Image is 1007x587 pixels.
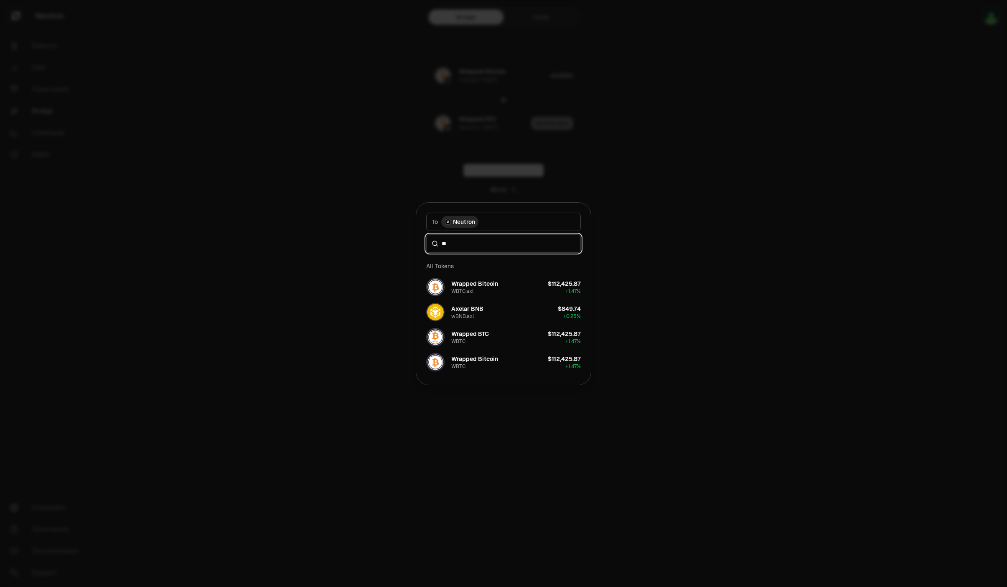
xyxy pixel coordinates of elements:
[427,304,444,320] img: wBNB.axl Logo
[548,330,581,338] div: $112,425.87
[421,300,586,325] button: wBNB.axl LogoAxelar BNBwBNB.axl$849.74+0.25%
[548,280,581,288] div: $112,425.87
[427,354,444,371] img: WBTC Logo
[565,363,581,370] span: + 1.47%
[451,288,473,295] div: WBTC.axl
[548,355,581,363] div: $112,425.87
[432,218,438,226] span: To
[563,313,581,320] span: + 0.25%
[421,258,586,274] div: All Tokens
[421,350,586,375] button: WBTC LogoWrapped BitcoinWBTC$112,425.87+1.47%
[451,313,474,320] div: wBNB.axl
[426,213,581,231] button: ToNeutron LogoNeutron
[558,305,581,313] div: $849.74
[427,329,444,346] img: WBTC Logo
[451,280,498,288] div: Wrapped Bitcoin
[427,279,444,295] img: WBTC.axl Logo
[451,338,465,345] div: WBTC
[451,363,465,370] div: WBTC
[451,330,489,338] div: Wrapped BTC
[421,325,586,350] button: WBTC LogoWrapped BTCWBTC$112,425.87+1.47%
[565,288,581,295] span: + 1.47%
[565,338,581,345] span: + 1.47%
[421,274,586,300] button: WBTC.axl LogoWrapped BitcoinWBTC.axl$112,425.87+1.47%
[453,218,475,226] span: Neutron
[451,355,498,363] div: Wrapped Bitcoin
[445,219,450,224] img: Neutron Logo
[451,305,483,313] div: Axelar BNB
